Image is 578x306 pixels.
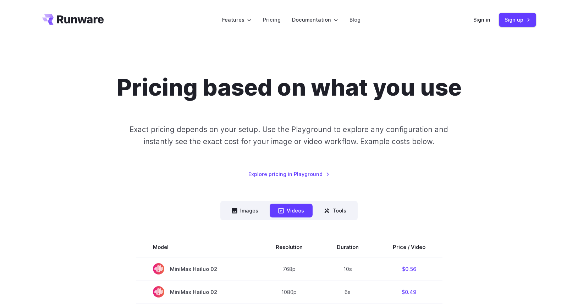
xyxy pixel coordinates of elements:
[473,16,490,24] a: Sign in
[117,74,462,101] h1: Pricing based on what you use
[320,257,376,280] td: 10s
[349,16,360,24] a: Blog
[259,257,320,280] td: 768p
[259,237,320,257] th: Resolution
[153,263,242,274] span: MiniMax Hailuo 02
[320,280,376,304] td: 6s
[376,257,442,280] td: $0.56
[292,16,338,24] label: Documentation
[136,237,259,257] th: Model
[42,14,104,25] a: Go to /
[116,124,462,147] p: Exact pricing depends on your setup. Use the Playground to explore any configuration and instantl...
[153,286,242,297] span: MiniMax Hailuo 02
[376,237,442,257] th: Price / Video
[263,16,281,24] a: Pricing
[499,13,536,27] a: Sign up
[259,280,320,304] td: 1080p
[223,204,267,217] button: Images
[222,16,252,24] label: Features
[376,280,442,304] td: $0.49
[248,170,330,178] a: Explore pricing in Playground
[320,237,376,257] th: Duration
[315,204,355,217] button: Tools
[270,204,313,217] button: Videos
